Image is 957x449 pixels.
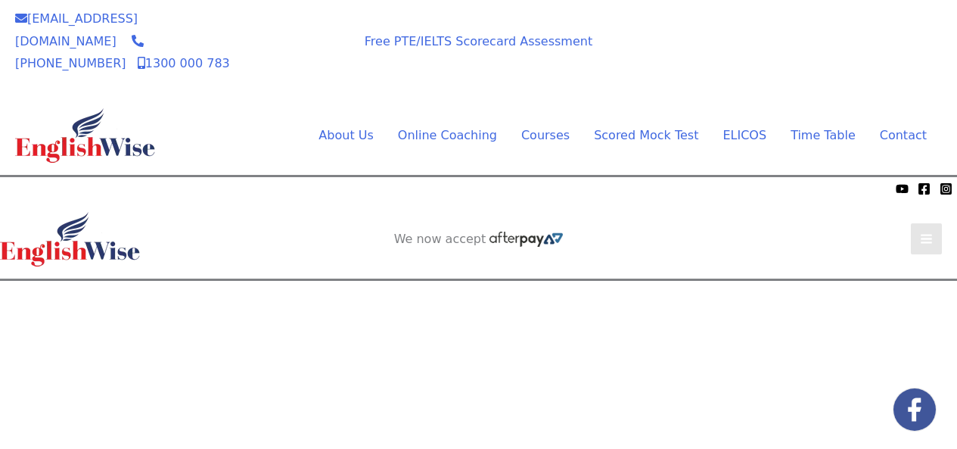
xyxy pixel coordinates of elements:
[8,181,88,196] span: We now accept
[893,388,936,431] img: white-facebook.png
[940,182,952,195] a: Instagram
[275,63,316,71] img: Afterpay-Logo
[677,27,942,76] aside: Header Widget 1
[365,34,592,48] a: Free PTE/IELTS Scorecard Assessment
[398,128,497,142] span: Online Coaching
[509,124,582,147] a: CoursesMenu Toggle
[896,182,909,195] a: YouTube
[521,128,570,142] span: Courses
[582,124,710,147] a: Scored Mock TestMenu Toggle
[263,30,326,60] span: We now accept
[318,128,373,142] span: About Us
[282,124,927,147] nav: Site Navigation: Main Menu
[394,232,486,247] span: We now accept
[693,39,927,70] a: AI SCORED PTE SOFTWARE REGISTER FOR FREE SOFTWARE TRIAL
[918,182,931,195] a: Facebook
[791,128,856,142] span: Time Table
[880,128,927,142] span: Contact
[138,56,230,70] a: 1300 000 783
[594,128,698,142] span: Scored Mock Test
[92,185,133,193] img: Afterpay-Logo
[868,124,927,147] a: Contact
[722,128,766,142] span: ELICOS
[386,124,509,147] a: Online CoachingMenu Toggle
[15,11,138,48] a: [EMAIL_ADDRESS][DOMAIN_NAME]
[387,232,571,248] aside: Header Widget 2
[362,293,596,323] a: AI SCORED PTE SOFTWARE REGISTER FOR FREE SOFTWARE TRIAL
[306,124,385,147] a: About UsMenu Toggle
[710,124,778,147] a: ELICOS
[489,232,563,247] img: Afterpay-Logo
[15,108,155,163] img: cropped-ew-logo
[346,281,611,330] aside: Header Widget 1
[778,124,868,147] a: Time TableMenu Toggle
